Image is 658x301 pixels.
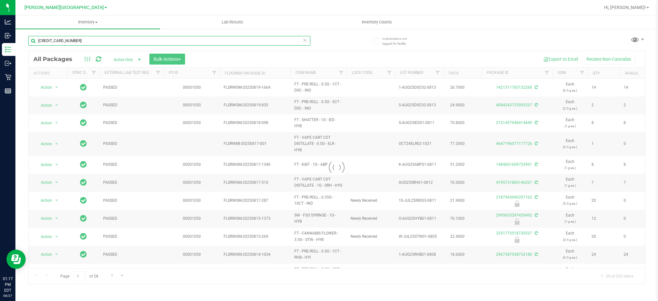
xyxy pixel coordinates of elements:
inline-svg: Analytics [5,19,11,25]
a: Inventory Counts [305,15,449,29]
span: Lab Results [213,19,252,25]
span: Clear [303,36,307,44]
span: Include items not tagged for facility [382,36,414,46]
a: Inventory [15,15,160,29]
p: 08/27 [3,293,13,298]
span: Hi, [PERSON_NAME]! [604,5,646,10]
inline-svg: Outbound [5,60,11,66]
a: Lab Results [160,15,305,29]
iframe: Resource center [6,250,26,269]
input: Search Package ID, Item Name, SKU, Lot or Part Number... [28,36,310,46]
inline-svg: Retail [5,74,11,80]
span: Inventory Counts [353,19,401,25]
inline-svg: Inbound [5,32,11,39]
span: Inventory [15,19,160,25]
inline-svg: Inventory [5,46,11,53]
inline-svg: Reports [5,88,11,94]
p: 01:17 PM EDT [3,276,13,293]
span: [PERSON_NAME][GEOGRAPHIC_DATA] [24,5,104,10]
